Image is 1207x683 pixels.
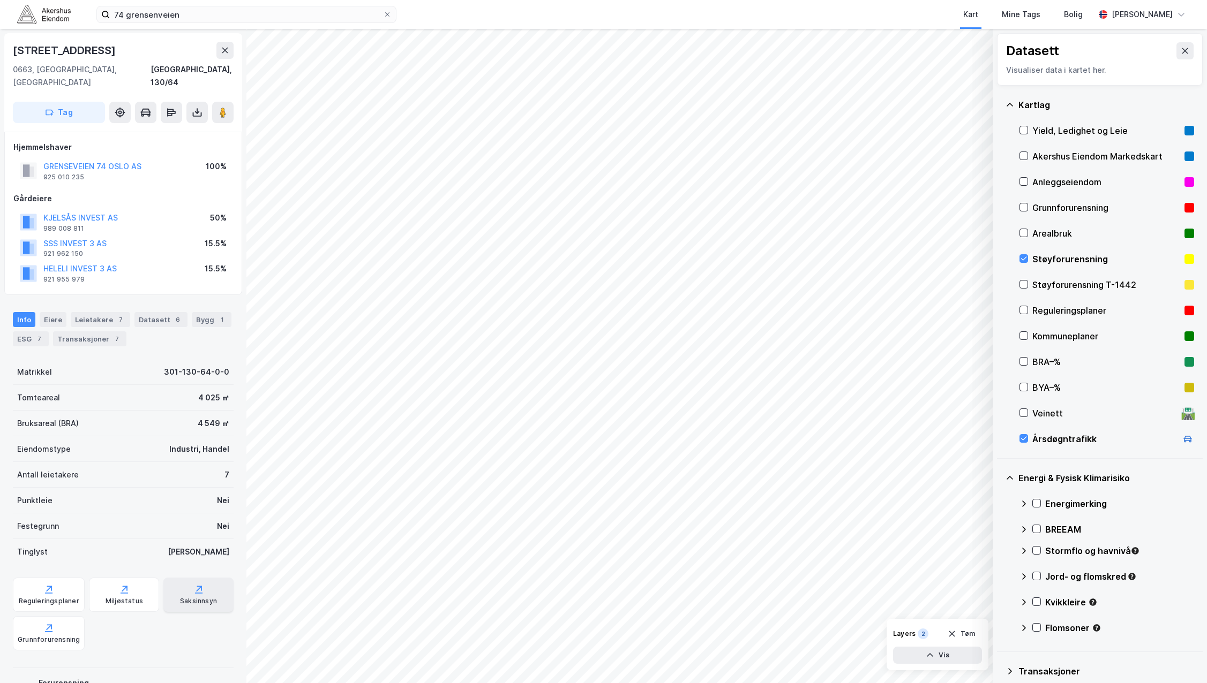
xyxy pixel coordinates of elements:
[43,249,83,258] div: 921 962 150
[217,494,229,507] div: Nei
[71,312,130,327] div: Leietakere
[17,494,53,507] div: Punktleie
[1006,42,1059,59] div: Datasett
[13,192,233,205] div: Gårdeiere
[963,8,978,21] div: Kart
[192,312,231,327] div: Bygg
[164,366,229,378] div: 301-130-64-0-0
[106,597,143,605] div: Miljøstatus
[17,417,79,430] div: Bruksareal (BRA)
[1032,432,1177,445] div: Årsdøgntrafikk
[17,443,71,456] div: Eiendomstype
[941,625,982,642] button: Tøm
[1045,596,1194,609] div: Kvikkleire
[1018,665,1194,678] div: Transaksjoner
[1181,406,1195,420] div: 🛣️
[1032,304,1180,317] div: Reguleringsplaner
[18,635,80,644] div: Grunnforurensning
[169,443,229,456] div: Industri, Handel
[17,468,79,481] div: Antall leietakere
[1045,544,1194,557] div: Stormflo og havnivå
[1045,523,1194,536] div: BREEAM
[13,42,118,59] div: [STREET_ADDRESS]
[1127,572,1137,581] div: Tooltip anchor
[1032,330,1180,343] div: Kommuneplaner
[13,141,233,154] div: Hjemmelshaver
[13,63,151,89] div: 0663, [GEOGRAPHIC_DATA], [GEOGRAPHIC_DATA]
[180,597,217,605] div: Saksinnsyn
[918,628,928,639] div: 2
[1032,278,1180,291] div: Støyforurensning T-1442
[151,63,234,89] div: [GEOGRAPHIC_DATA], 130/64
[1032,227,1180,240] div: Arealbruk
[1006,64,1194,77] div: Visualiser data i kartet her.
[1032,201,1180,214] div: Grunnforurensning
[198,391,229,404] div: 4 025 ㎡
[43,173,84,181] div: 925 010 235
[893,629,916,638] div: Layers
[17,366,52,378] div: Matrikkel
[224,468,229,481] div: 7
[1092,623,1101,633] div: Tooltip anchor
[17,545,48,558] div: Tinglyst
[115,314,126,325] div: 7
[210,211,227,224] div: 50%
[53,331,126,346] div: Transaksjoner
[1032,355,1180,368] div: BRA–%
[216,314,227,325] div: 1
[1045,497,1194,510] div: Energimerking
[1032,124,1180,137] div: Yield, Ledighet og Leie
[206,160,227,173] div: 100%
[43,224,84,233] div: 989 008 811
[1153,632,1207,683] div: Kontrollprogram for chat
[43,275,85,284] div: 921 955 979
[1088,597,1098,607] div: Tooltip anchor
[13,312,35,327] div: Info
[1130,546,1140,556] div: Tooltip anchor
[1032,150,1180,163] div: Akershus Eiendom Markedskart
[205,262,227,275] div: 15.5%
[1112,8,1173,21] div: [PERSON_NAME]
[1032,176,1180,188] div: Anleggseiendom
[134,312,188,327] div: Datasett
[173,314,183,325] div: 6
[1045,621,1194,634] div: Flomsoner
[1018,98,1194,111] div: Kartlag
[110,6,383,22] input: Søk på adresse, matrikkel, gårdeiere, leietakere eller personer
[40,312,66,327] div: Eiere
[1032,407,1177,420] div: Veinett
[1045,570,1194,583] div: Jord- og flomskred
[34,333,44,344] div: 7
[1018,472,1194,484] div: Energi & Fysisk Klimarisiko
[19,597,79,605] div: Reguleringsplaner
[1032,253,1180,265] div: Støyforurensning
[168,545,229,558] div: [PERSON_NAME]
[205,237,227,250] div: 15.5%
[13,102,105,123] button: Tag
[17,5,71,24] img: akershus-eiendom-logo.9091f326c980b4bce74ccdd9f866810c.svg
[198,417,229,430] div: 4 549 ㎡
[17,391,60,404] div: Tomteareal
[217,520,229,533] div: Nei
[1002,8,1040,21] div: Mine Tags
[17,520,59,533] div: Festegrunn
[1032,381,1180,394] div: BYA–%
[1064,8,1083,21] div: Bolig
[13,331,49,346] div: ESG
[111,333,122,344] div: 7
[893,647,982,664] button: Vis
[1153,632,1207,683] iframe: Chat Widget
